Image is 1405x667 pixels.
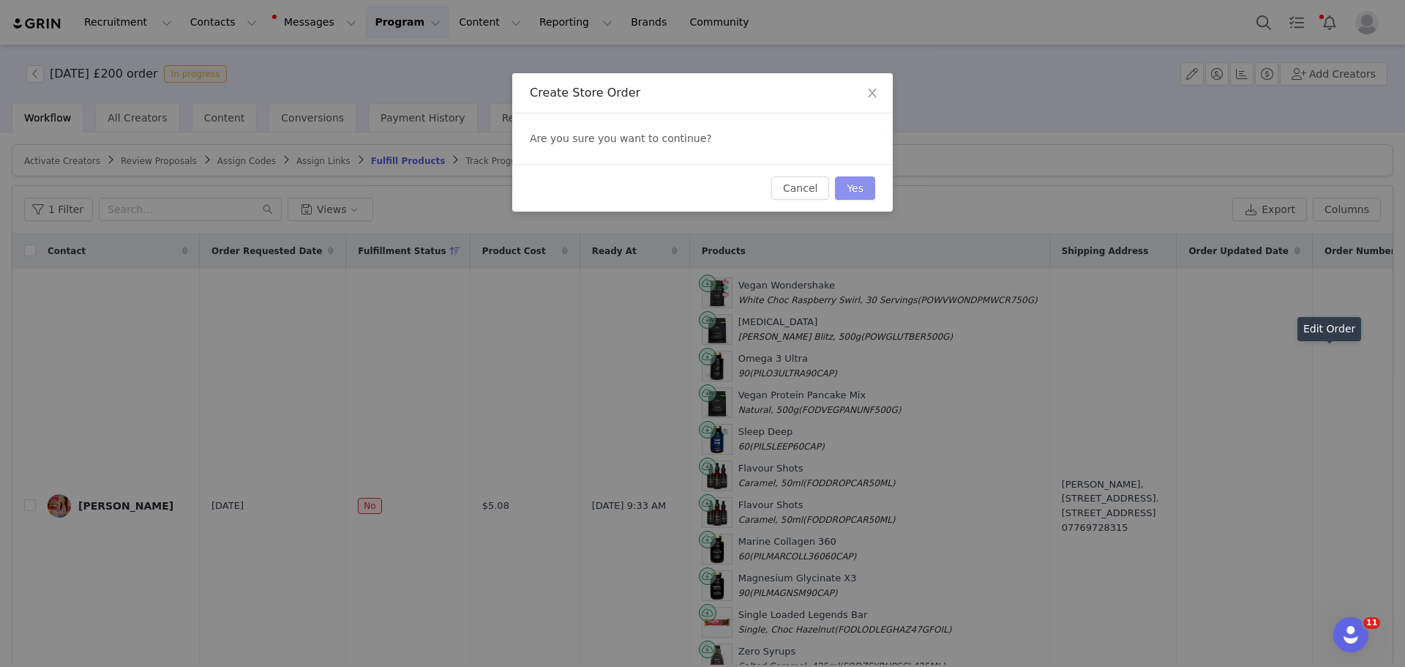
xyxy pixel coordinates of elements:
i: icon: close [866,87,878,99]
div: Are you sure you want to continue? [512,113,893,164]
button: Close [852,73,893,114]
span: 11 [1363,617,1380,629]
div: Create Store Order [530,85,875,101]
div: Edit Order [1297,317,1361,341]
button: Yes [835,176,875,200]
iframe: Intercom live chat [1333,617,1368,652]
button: Cancel [771,176,829,200]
